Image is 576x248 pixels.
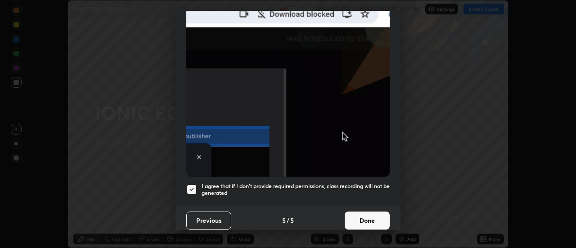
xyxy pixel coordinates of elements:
[282,216,286,225] h4: 5
[202,183,390,197] h5: I agree that if I don't provide required permissions, class recording will not be generated
[345,212,390,230] button: Done
[186,212,231,230] button: Previous
[290,216,294,225] h4: 5
[287,216,289,225] h4: /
